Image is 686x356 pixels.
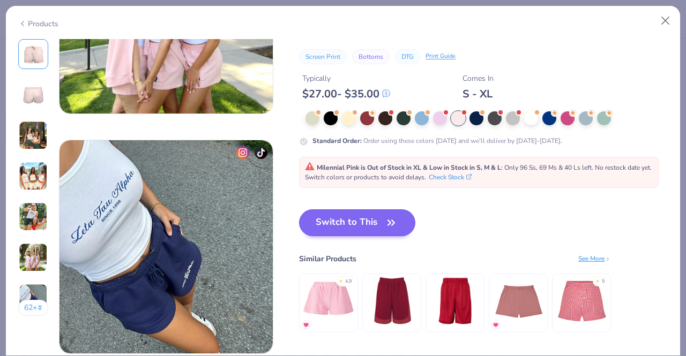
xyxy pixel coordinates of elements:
strong: Standard Order : [312,137,362,145]
button: Check Stock [429,172,472,182]
div: Order using these colors [DATE] and we'll deliver by [DATE]-[DATE]. [312,136,562,146]
img: User generated content [19,202,48,231]
img: Bella + Canvas Ladies' Cutoff Sweat Short [493,275,544,326]
img: User generated content [19,243,48,272]
img: User generated content [19,121,48,150]
div: See More [578,254,611,263]
img: User generated content [19,284,48,313]
img: tiktok-icon.png [255,146,267,159]
div: ★ [339,278,343,282]
img: Fresh Prints Poppy Gingham Shorts [556,275,607,326]
div: Print Guide [426,52,456,61]
img: User generated content [19,162,48,191]
img: Back [20,82,46,108]
img: Shaka Wear Adult Mesh Shorts [367,275,417,326]
button: Screen Print [299,49,347,64]
div: 4.9 [345,278,352,285]
button: Bottoms [352,49,390,64]
img: insta-icon.png [236,146,249,159]
button: Close [655,11,676,31]
img: MostFav.gif [493,322,499,328]
div: Similar Products [299,253,356,264]
button: 62+ [18,300,49,316]
button: Switch to This [299,209,415,236]
strong: Milennial Pink is Out of Stock in XL & Low in Stock in S, M & L [317,163,501,172]
div: S - XL [463,87,494,101]
img: Front [20,41,46,67]
img: Fresh Prints Terry Shorts [303,275,354,326]
div: Comes In [463,73,494,84]
div: Typically [302,73,390,84]
img: 8a17a21e-8867-42e2-bbe3-072bd97579e9 [59,140,273,353]
span: : Only 96 Ss, 69 Ms & 40 Ls left. No restock date yet. Switch colors or products to avoid delays. [305,163,652,181]
div: Products [18,18,58,29]
img: MostFav.gif [303,322,309,328]
img: Badger Pro Mesh 9" Shorts with Pockets [430,275,481,326]
div: 5 [602,278,605,285]
div: ★ [595,278,600,282]
div: $ 27.00 - $ 35.00 [302,87,390,101]
button: DTG [395,49,420,64]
